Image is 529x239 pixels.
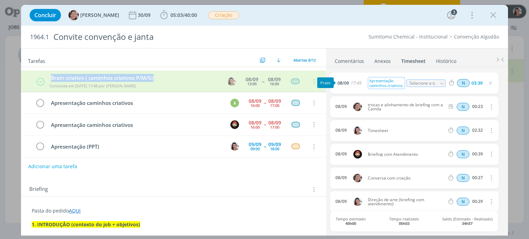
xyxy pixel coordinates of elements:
[69,207,81,214] a: AQUI
[29,185,48,194] span: Briefing
[457,79,470,87] div: Horas normais
[28,56,45,64] span: Tarefas
[30,33,49,41] span: 1964.1
[442,217,492,226] span: Saldo (Estimado - Realizado)
[335,104,347,109] div: 08/09
[30,9,61,21] button: Concluir
[389,217,419,226] span: Tempo realizado
[457,103,469,111] span: N
[451,9,457,15] div: 3
[270,82,279,86] div: 16:00
[293,57,316,63] span: Abertas 8/12
[338,81,349,85] span: 08/09
[462,221,473,226] b: 34h57
[336,217,366,226] span: Tempo estimado
[32,221,140,228] strong: 1. INTRODUÇÃO (contexto do job + objetivos)
[230,120,239,129] img: W
[365,129,447,133] span: Timesheet
[268,77,281,82] div: 08/09
[374,58,391,65] div: Anexos
[230,119,240,130] button: W
[446,10,457,21] button: 3
[28,160,77,173] button: Adicionar uma tarefa
[457,127,469,134] span: N
[48,121,224,129] div: Apresentação caminhos criativos
[34,12,56,18] span: Concluir
[250,104,260,107] div: 16:00
[230,142,239,151] img: N
[350,81,361,85] span: 17:49
[48,74,221,82] div: Brain criativo ( caminhos criativos P/M/G)
[368,77,405,89] div: Apresentação caminhos criativos
[317,77,334,88] div: Prazo
[32,207,315,214] p: Pasta do pedido
[246,77,258,82] div: 08/09
[48,142,224,151] div: Apresentação (PPT)
[457,198,469,206] span: N
[264,122,266,127] span: --
[365,176,447,180] span: Conversa com criação
[472,175,483,180] div: 00:27
[454,33,499,40] a: Convenção Algodão
[158,10,199,21] button: 05:03/40:00
[365,198,447,206] span: Direção de arte (briefing com atendimento)
[401,55,426,65] a: Timesheet
[208,11,239,20] button: Criação
[50,83,136,88] span: Concluída em [DATE] 17:48 por [PERSON_NAME]
[457,150,469,158] div: Horas normais
[353,150,362,159] img: W
[277,58,281,62] img: arrow-down.svg
[250,125,260,129] div: 16:00
[270,147,279,151] div: 18:00
[369,33,448,40] a: Sumitomo Chemical - Institucional
[353,174,362,182] img: A
[335,199,347,204] div: 08/09
[170,12,183,18] span: 05:03
[472,152,483,156] div: 00:39
[230,98,240,108] button: A
[335,152,347,156] div: 08/09
[249,142,261,147] div: 09/09
[138,13,152,18] div: 30/09
[457,174,469,182] div: Horas normais
[335,128,347,133] div: 08/09
[230,141,240,152] button: N
[230,99,239,107] div: A
[345,221,356,226] b: 40h00
[457,127,469,134] div: Horas normais
[353,197,362,206] img: N
[264,144,266,149] span: --
[185,12,197,18] span: 40:00
[183,12,185,18] span: /
[457,79,470,87] span: N
[21,5,508,236] div: dialog
[249,120,261,125] div: 08/09
[48,99,224,107] div: Apresentação caminhos criativos
[457,150,469,158] span: N
[247,82,257,86] div: 13:00
[262,79,264,84] span: --
[268,99,281,104] div: 08/09
[208,11,239,19] span: Criação
[353,102,362,111] img: A
[365,152,447,156] span: Briefing com Atendimento
[270,125,279,129] div: 17:00
[69,10,119,20] button: A[PERSON_NAME]
[80,13,119,18] span: [PERSON_NAME]
[365,103,447,111] span: trocas e alinhamento de briefing com a Camila
[335,175,347,180] div: 08/09
[457,103,469,111] div: Horas normais
[268,120,281,125] div: 08/09
[69,10,79,20] img: A
[472,104,483,109] div: 00:23
[50,29,301,45] div: Convite convenção e janta
[399,221,409,226] b: 05h03
[268,142,281,147] div: 09/09
[334,55,364,65] a: Comentários
[472,128,483,133] div: 02:32
[250,147,260,151] div: 09:00
[249,99,261,104] div: 08/09
[457,174,469,182] span: N
[472,199,483,204] div: 00:29
[353,126,362,135] img: N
